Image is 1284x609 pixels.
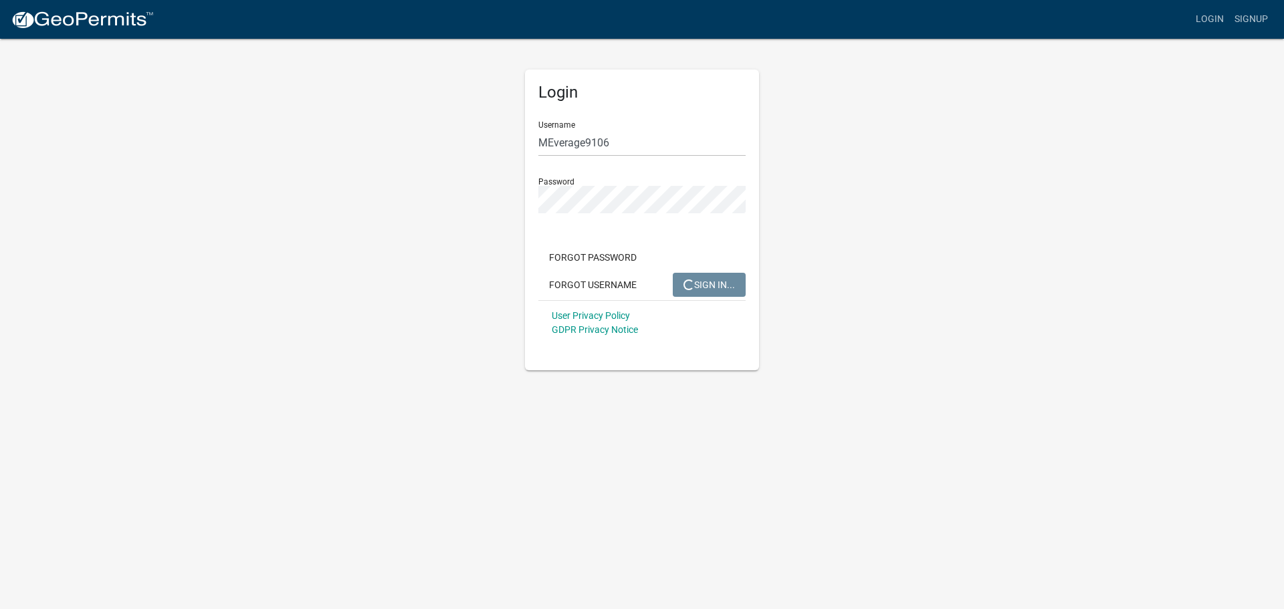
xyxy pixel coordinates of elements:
a: Signup [1229,7,1273,32]
a: GDPR Privacy Notice [552,324,638,335]
button: Forgot Username [538,273,647,297]
span: SIGN IN... [683,279,735,289]
a: User Privacy Policy [552,310,630,321]
button: Forgot Password [538,245,647,269]
a: Login [1190,7,1229,32]
h5: Login [538,83,746,102]
button: SIGN IN... [673,273,746,297]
